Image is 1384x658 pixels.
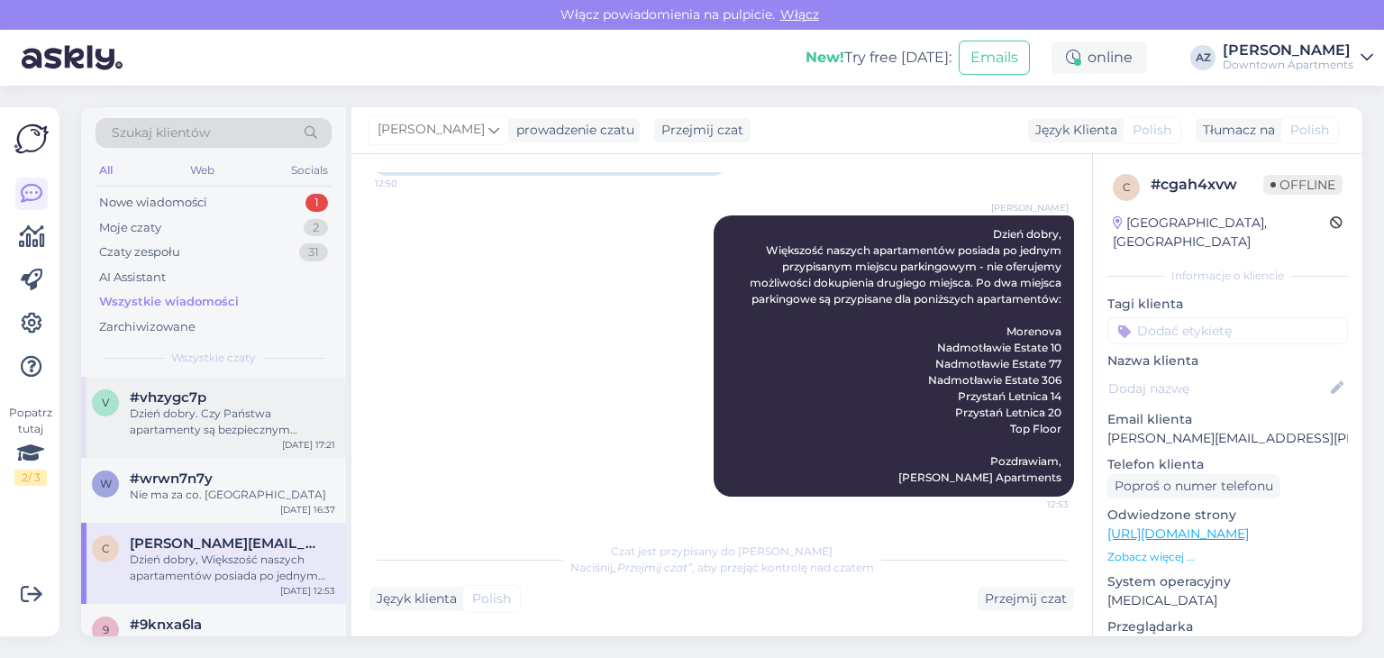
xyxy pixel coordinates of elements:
span: Offline [1263,175,1343,195]
span: #wrwn7n7y [130,471,213,487]
div: Socials [287,159,332,182]
div: Język Klienta [1028,121,1117,140]
p: Tagi klienta [1107,295,1348,314]
span: #9knxa6la [130,617,202,633]
div: Czaty zespołu [99,243,180,261]
span: c [102,542,110,555]
span: Polish [472,589,511,608]
span: 12:50 [375,177,442,190]
div: Downtown Apartments [1223,58,1353,72]
div: # cgah4xvw [1151,174,1263,196]
div: Przejmij czat [654,118,751,142]
div: 2 / 3 [14,470,47,486]
p: Odwiedzone strony [1107,506,1348,525]
div: [EMAIL_ADDRESS][DOMAIN_NAME] [130,633,335,649]
a: [PERSON_NAME]Downtown Apartments [1223,43,1373,72]
div: 1 [305,194,328,212]
span: v [102,396,109,409]
p: System operacyjny [1107,572,1348,591]
div: AI Assistant [99,269,166,287]
div: Język klienta [369,589,457,608]
span: Wszystkie czaty [171,350,256,366]
div: Poproś o numer telefonu [1107,474,1280,498]
div: Dzień dobry, Większość naszych apartamentów posiada po jednym przypisanym miejscu parkingowym - n... [130,552,335,584]
span: [PERSON_NAME] [991,201,1069,215]
p: Zobacz więcej ... [1107,549,1348,565]
p: [PERSON_NAME][EMAIL_ADDRESS][PERSON_NAME][DOMAIN_NAME] [1107,429,1348,448]
span: ciarkowska.magdalena@gmail.com [130,535,317,552]
button: Emails [959,41,1030,75]
div: Tłumacz na [1196,121,1275,140]
div: online [1052,41,1147,74]
a: [URL][DOMAIN_NAME] [1107,525,1249,542]
div: AZ [1190,45,1216,70]
div: Nie ma za co. [GEOGRAPHIC_DATA] [130,487,335,503]
span: Włącz [775,6,824,23]
span: Polish [1133,121,1171,140]
div: 2 [304,219,328,237]
input: Dodać etykietę [1107,317,1348,344]
div: [PERSON_NAME] [1223,43,1353,58]
p: [MEDICAL_DATA] [1107,591,1348,610]
p: Nazwa klienta [1107,352,1348,370]
p: Email klienta [1107,410,1348,429]
i: „Przejmij czat” [613,561,692,574]
div: Popatrz tutaj [14,405,47,486]
span: Polish [1290,121,1329,140]
div: Wszystkie wiadomości [99,293,239,311]
div: [DATE] 12:53 [280,584,335,598]
div: Moje czaty [99,219,161,237]
div: prowadzenie czatu [509,121,634,140]
div: [GEOGRAPHIC_DATA], [GEOGRAPHIC_DATA] [1113,214,1330,251]
span: 12:53 [1001,498,1069,511]
span: Naciśnij , aby przejąć kontrolę nad czatem [570,561,874,574]
div: Informacje o kliencie [1107,268,1348,284]
div: 31 [299,243,328,261]
span: [PERSON_NAME] [378,120,485,140]
div: Try free [DATE]: [806,47,951,69]
span: 9 [103,623,109,636]
div: Dzień dobry. Czy Państwa apartamenty są bezpiecznym miejscem na pobyt z rodziną? Z dziećmi? Pytam... [130,406,335,438]
span: w [100,477,112,490]
b: New! [806,49,844,66]
div: [DATE] 17:21 [282,438,335,452]
span: #vhzygc7p [130,389,206,406]
img: Askly Logo [14,122,49,156]
div: Nowe wiadomości [99,194,207,212]
div: Web [187,159,218,182]
div: Zarchiwizowane [99,318,196,336]
span: c [1123,180,1131,194]
p: Telefon klienta [1107,455,1348,474]
div: [DATE] 16:37 [280,503,335,516]
p: Przeglądarka [1107,617,1348,636]
span: Czat jest przypisany do [PERSON_NAME] [611,544,833,558]
div: Przejmij czat [978,587,1074,611]
input: Dodaj nazwę [1108,379,1327,398]
div: All [96,159,116,182]
span: Szukaj klientów [112,123,210,142]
